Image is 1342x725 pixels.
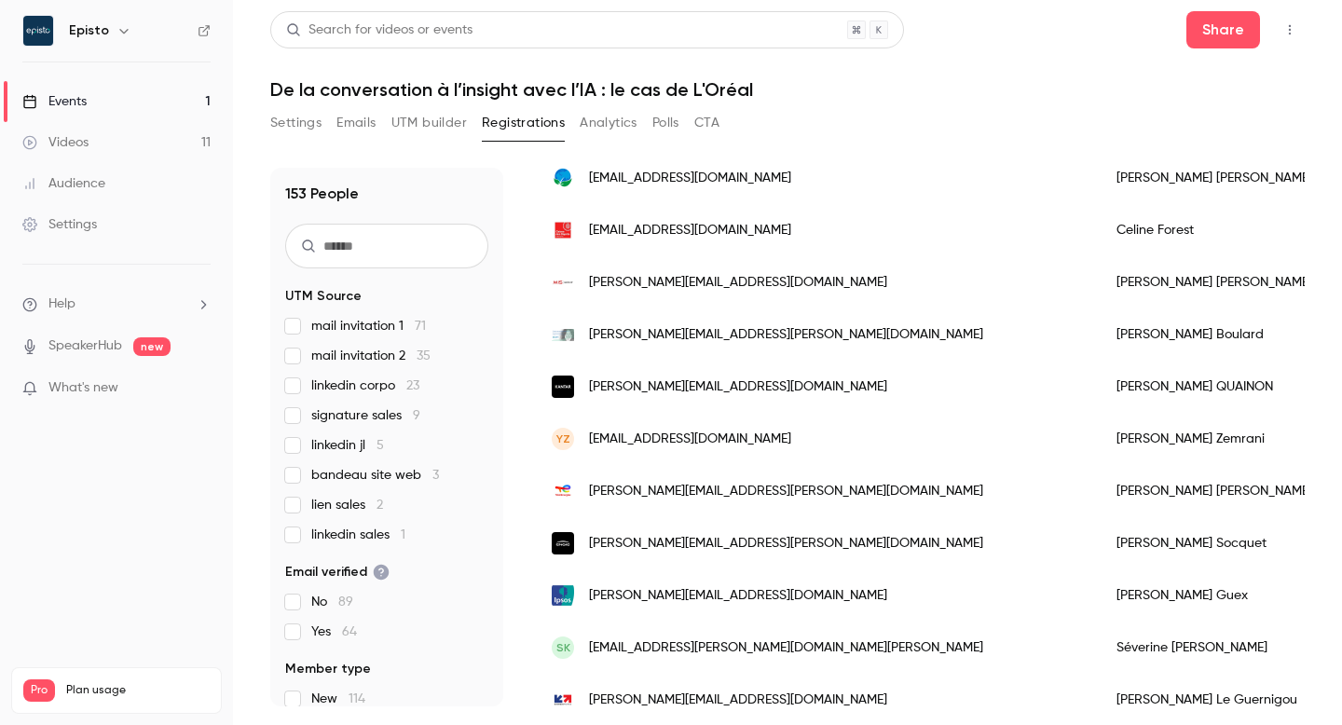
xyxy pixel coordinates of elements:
span: 9 [413,409,420,422]
span: mail invitation 1 [311,317,426,335]
span: [EMAIL_ADDRESS][DOMAIN_NAME] [589,221,791,240]
a: SpeakerHub [48,336,122,356]
span: 2 [377,499,383,512]
span: [PERSON_NAME][EMAIL_ADDRESS][DOMAIN_NAME] [589,377,887,397]
img: samresearch.com [552,329,574,341]
div: Events [22,92,87,111]
span: 5 [377,439,384,452]
span: Help [48,294,75,314]
h1: De la conversation à l’insight avec l’IA : le cas de L'Oréal [270,78,1305,101]
img: engie.com [552,532,574,554]
span: No [311,593,353,611]
img: kantar.com [552,376,574,398]
span: [PERSON_NAME][EMAIL_ADDRESS][PERSON_NAME][DOMAIN_NAME] [589,482,983,501]
h1: 153 People [285,183,359,205]
li: help-dropdown-opener [22,294,211,314]
span: Email verified [285,563,390,581]
span: [EMAIL_ADDRESS][PERSON_NAME][DOMAIN_NAME][PERSON_NAME] [589,638,983,658]
button: UTM builder [391,108,467,138]
span: bandeau site web [311,466,439,485]
span: Plan usage [66,683,210,698]
span: 35 [417,349,431,362]
span: signature sales [311,406,420,425]
span: 71 [415,320,426,333]
span: [EMAIL_ADDRESS][DOMAIN_NAME] [589,169,791,188]
button: Share [1186,11,1260,48]
span: 1 [401,528,405,541]
span: mail invitation 2 [311,347,431,365]
img: ipsos.com [552,584,574,607]
span: 3 [432,469,439,482]
span: Pro [23,679,55,702]
img: external.totalenergies.com [552,480,574,502]
span: [EMAIL_ADDRESS][DOMAIN_NAME] [589,430,791,449]
span: SK [556,639,570,656]
div: Search for videos or events [286,21,472,40]
img: misgroup.io [552,271,574,294]
span: 64 [342,625,357,638]
span: UTM Source [285,287,362,306]
div: Audience [22,174,105,193]
span: 23 [406,379,419,392]
span: lien sales [311,496,383,514]
img: leanature.com [552,167,574,189]
span: YZ [556,431,570,447]
span: new [133,337,171,356]
img: caissedesdepots.fr [552,219,574,241]
span: [PERSON_NAME][EMAIL_ADDRESS][DOMAIN_NAME] [589,691,887,710]
span: [PERSON_NAME][EMAIL_ADDRESS][DOMAIN_NAME] [589,586,887,606]
div: Settings [22,215,97,234]
h6: Episto [69,21,109,40]
span: What's new [48,378,118,398]
div: Videos [22,133,89,152]
span: Member type [285,660,371,678]
button: Emails [336,108,376,138]
button: Registrations [482,108,565,138]
span: Yes [311,622,357,641]
span: [PERSON_NAME][EMAIL_ADDRESS][DOMAIN_NAME] [589,273,887,293]
span: [PERSON_NAME][EMAIL_ADDRESS][PERSON_NAME][DOMAIN_NAME] [589,325,983,345]
span: linkedin jl [311,436,384,455]
button: Analytics [580,108,637,138]
img: Episto [23,16,53,46]
button: CTA [694,108,719,138]
iframe: Noticeable Trigger [188,380,211,397]
span: 89 [338,595,353,609]
span: New [311,690,365,708]
span: linkedin sales [311,526,405,544]
span: linkedin corpo [311,376,419,395]
span: [PERSON_NAME][EMAIL_ADDRESS][PERSON_NAME][DOMAIN_NAME] [589,534,983,554]
img: businessfrance.fr [552,689,574,711]
span: 114 [349,692,365,705]
button: Polls [652,108,679,138]
button: Settings [270,108,322,138]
